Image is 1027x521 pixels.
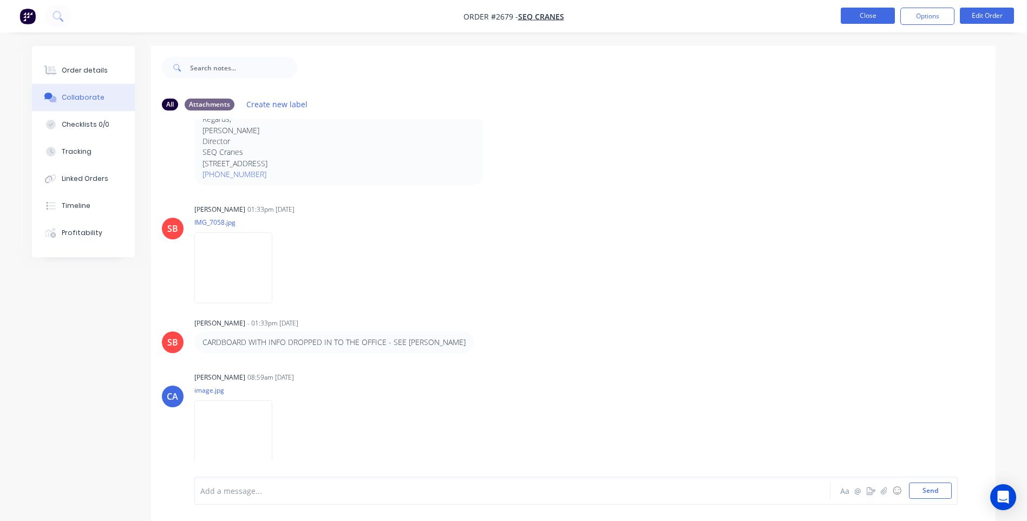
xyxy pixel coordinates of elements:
[202,136,475,147] p: Director
[518,11,564,22] a: SEQ Cranes
[32,57,135,84] button: Order details
[891,484,904,497] button: ☺
[32,192,135,219] button: Timeline
[990,484,1016,510] div: Open Intercom Messenger
[32,138,135,165] button: Tracking
[841,8,895,24] button: Close
[194,205,245,214] div: [PERSON_NAME]
[19,8,36,24] img: Factory
[194,373,245,382] div: [PERSON_NAME]
[202,114,475,125] p: Regards,
[900,8,954,25] button: Options
[241,97,313,112] button: Create new label
[167,222,178,235] div: SB
[62,174,108,184] div: Linked Orders
[194,386,283,395] p: image.jpg
[32,84,135,111] button: Collaborate
[185,99,234,110] div: Attachments
[202,147,475,169] p: SEQ Cranes [STREET_ADDRESS]
[32,219,135,246] button: Profitability
[32,111,135,138] button: Checklists 0/0
[463,11,518,22] span: Order #2679 -
[247,373,294,382] div: 08:59am [DATE]
[247,205,295,214] div: 01:33pm [DATE]
[852,484,865,497] button: @
[909,483,952,499] button: Send
[202,125,475,136] p: [PERSON_NAME]
[167,336,178,349] div: SB
[960,8,1014,24] button: Edit Order
[202,337,466,348] p: CARDBOARD WITH INFO DROPPED IN TO THE OFFICE - SEE [PERSON_NAME]
[194,218,283,227] p: IMG_7058.jpg
[167,390,178,403] div: CA
[62,201,90,211] div: Timeline
[32,165,135,192] button: Linked Orders
[62,66,108,75] div: Order details
[62,120,109,129] div: Checklists 0/0
[194,318,245,328] div: [PERSON_NAME]
[247,318,298,328] div: - 01:33pm [DATE]
[190,57,297,79] input: Search notes...
[202,169,266,179] a: [PHONE_NUMBER]
[62,147,91,157] div: Tracking
[162,99,178,110] div: All
[62,228,102,238] div: Profitability
[62,93,104,102] div: Collaborate
[839,484,852,497] button: Aa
